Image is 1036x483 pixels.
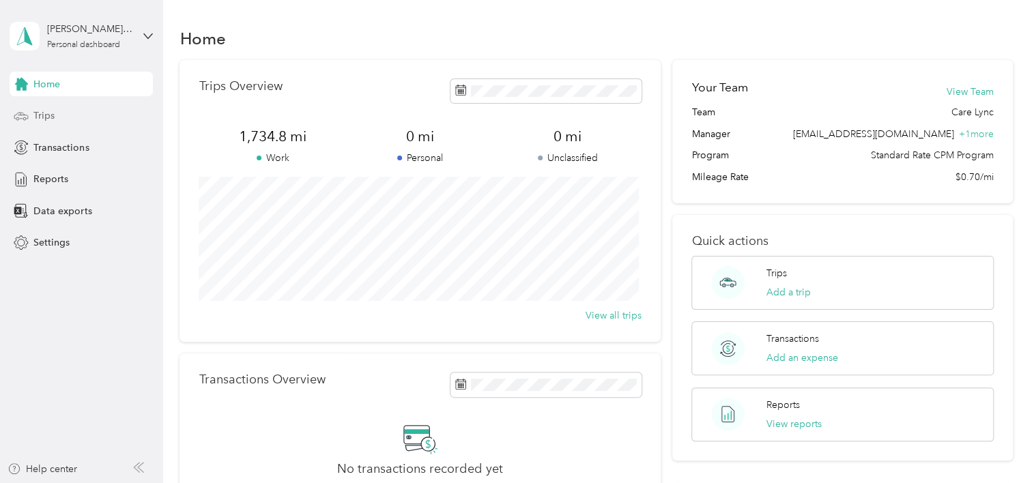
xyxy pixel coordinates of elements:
span: Mileage Rate [691,170,748,184]
p: Transactions [766,332,819,346]
p: Transactions Overview [199,372,325,387]
span: Care Lync [951,105,994,119]
button: View all trips [586,308,642,323]
span: [EMAIL_ADDRESS][DOMAIN_NAME] [793,128,954,140]
span: Home [33,77,60,91]
h2: No transactions recorded yet [337,462,503,476]
p: Trips [766,266,787,280]
span: Manager [691,127,730,141]
span: Team [691,105,715,119]
p: Unclassified [494,151,642,165]
button: View Team [947,85,994,99]
h2: Your Team [691,79,747,96]
span: + 1 more [959,128,994,140]
span: Standard Rate CPM Program [871,148,994,162]
p: Personal [347,151,494,165]
p: Quick actions [691,234,993,248]
p: Work [199,151,346,165]
iframe: Everlance-gr Chat Button Frame [960,407,1036,483]
span: $0.70/mi [955,170,994,184]
span: Settings [33,235,70,250]
h1: Home [179,31,225,46]
span: Transactions [33,141,89,155]
button: Add an expense [766,351,838,365]
span: 0 mi [347,127,494,146]
button: View reports [766,417,822,431]
span: Reports [33,172,68,186]
span: Program [691,148,728,162]
p: Reports [766,398,800,412]
p: Trips Overview [199,79,282,93]
span: 1,734.8 mi [199,127,346,146]
span: Trips [33,108,55,123]
span: Data exports [33,204,91,218]
span: 0 mi [494,127,642,146]
button: Help center [8,462,77,476]
div: [PERSON_NAME][US_STATE] [47,22,132,36]
div: Personal dashboard [47,41,120,49]
button: Add a trip [766,285,811,299]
